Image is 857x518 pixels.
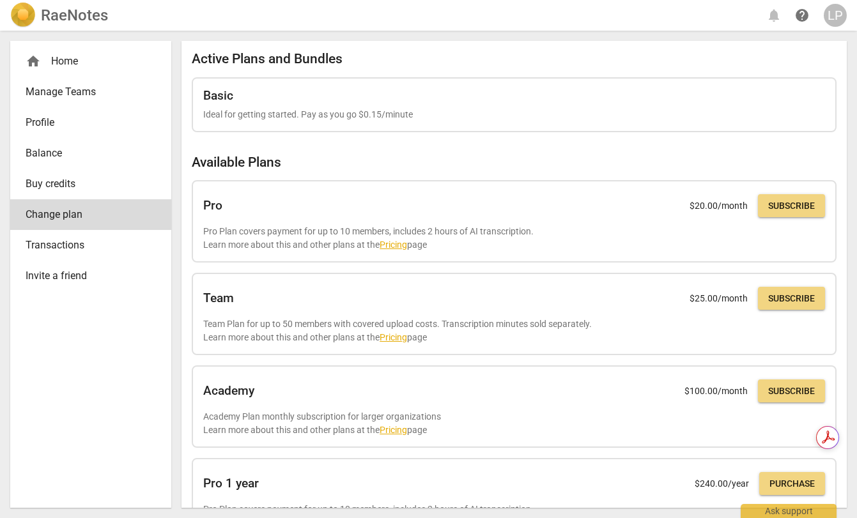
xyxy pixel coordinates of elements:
[203,108,825,121] p: Ideal for getting started. Pay as you go $0.15/minute
[203,199,222,213] h2: Pro
[10,77,171,107] a: Manage Teams
[10,138,171,169] a: Balance
[10,261,171,291] a: Invite a friend
[758,287,825,310] button: Subscribe
[41,6,108,24] h2: RaeNotes
[26,238,146,253] span: Transactions
[684,385,748,398] p: $ 100.00 /month
[26,268,146,284] span: Invite a friend
[10,3,36,28] img: Logo
[690,292,748,305] p: $ 25.00 /month
[10,169,171,199] a: Buy credits
[203,476,259,491] h2: Pro 1 year
[203,89,233,103] h2: Basic
[192,155,837,171] h2: Available Plans
[10,3,108,28] a: LogoRaeNotes
[380,332,407,342] a: Pricing
[758,379,825,402] button: Subscribe
[203,291,234,305] h2: Team
[380,425,407,435] a: Pricing
[759,472,825,495] button: Purchase
[192,51,837,67] h2: Active Plans and Bundles
[10,230,171,261] a: Transactions
[690,199,748,213] p: $ 20.00 /month
[769,478,815,491] span: Purchase
[794,8,810,23] span: help
[791,4,814,27] a: Help
[26,84,146,100] span: Manage Teams
[10,199,171,230] a: Change plan
[26,115,146,130] span: Profile
[768,293,815,305] span: Subscribe
[203,384,254,398] h2: Academy
[26,146,146,161] span: Balance
[26,54,146,69] div: Home
[695,477,749,491] p: $ 240.00 /year
[26,54,41,69] span: home
[768,385,815,398] span: Subscribe
[203,410,825,436] p: Academy Plan monthly subscription for larger organizations Learn more about this and other plans ...
[824,4,847,27] button: LP
[26,207,146,222] span: Change plan
[768,200,815,213] span: Subscribe
[380,240,407,250] a: Pricing
[741,504,837,518] div: Ask support
[203,317,825,344] p: Team Plan for up to 50 members with covered upload costs. Transcription minutes sold separately. ...
[758,194,825,217] button: Subscribe
[10,107,171,138] a: Profile
[26,176,146,192] span: Buy credits
[10,46,171,77] div: Home
[203,225,825,251] p: Pro Plan covers payment for up to 10 members, includes 2 hours of AI transcription. Learn more ab...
